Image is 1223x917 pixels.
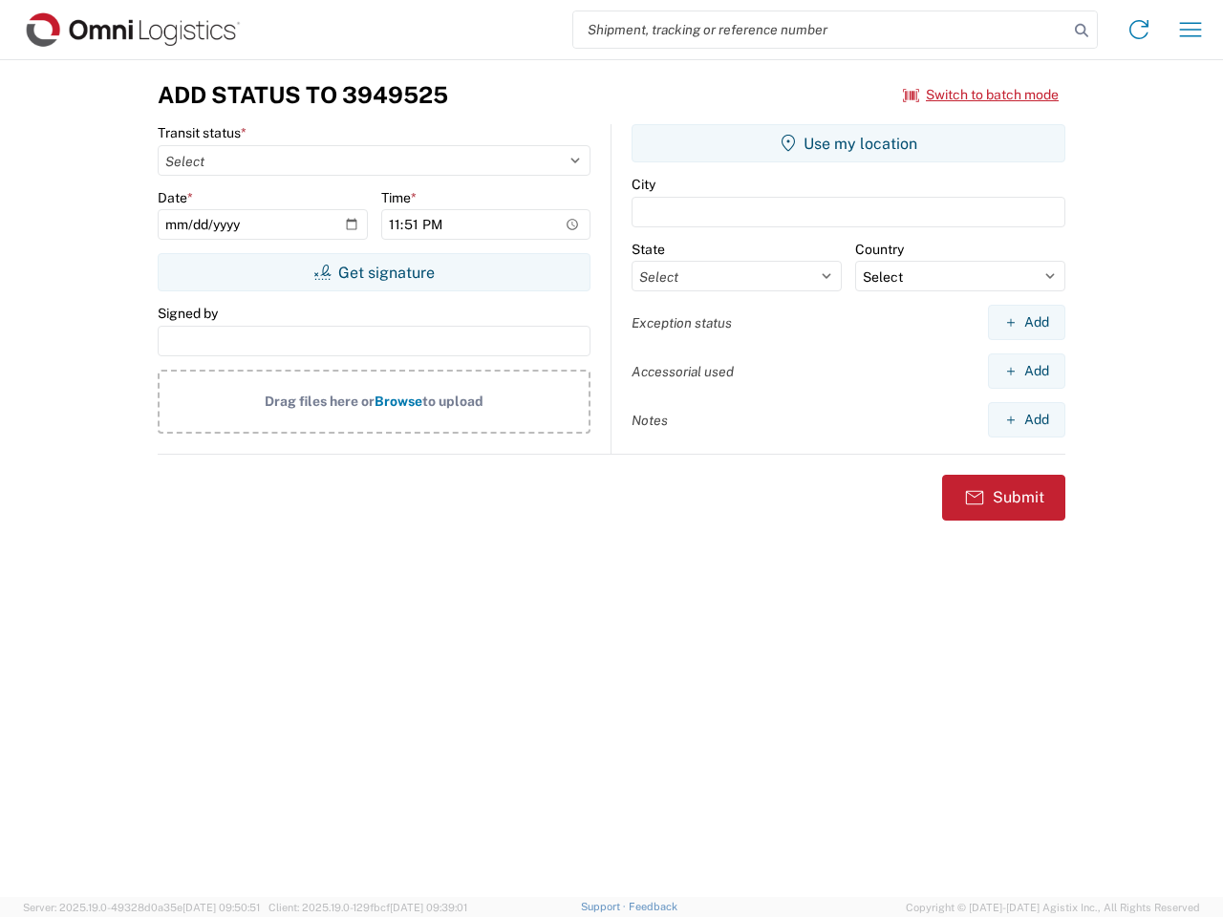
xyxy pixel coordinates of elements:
[632,412,668,429] label: Notes
[573,11,1068,48] input: Shipment, tracking or reference number
[988,402,1065,437] button: Add
[903,79,1059,111] button: Switch to batch mode
[632,124,1065,162] button: Use my location
[632,314,732,331] label: Exception status
[629,901,677,912] a: Feedback
[182,902,260,913] span: [DATE] 09:50:51
[632,363,734,380] label: Accessorial used
[265,394,375,409] span: Drag files here or
[988,353,1065,389] button: Add
[855,241,904,258] label: Country
[158,189,193,206] label: Date
[632,241,665,258] label: State
[988,305,1065,340] button: Add
[381,189,417,206] label: Time
[158,305,218,322] label: Signed by
[581,901,629,912] a: Support
[158,81,448,109] h3: Add Status to 3949525
[23,902,260,913] span: Server: 2025.19.0-49328d0a35e
[632,176,655,193] label: City
[375,394,422,409] span: Browse
[158,124,247,141] label: Transit status
[268,902,467,913] span: Client: 2025.19.0-129fbcf
[942,475,1065,521] button: Submit
[422,394,483,409] span: to upload
[906,899,1200,916] span: Copyright © [DATE]-[DATE] Agistix Inc., All Rights Reserved
[390,902,467,913] span: [DATE] 09:39:01
[158,253,590,291] button: Get signature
